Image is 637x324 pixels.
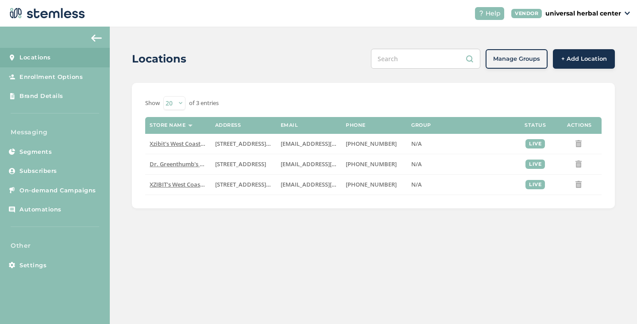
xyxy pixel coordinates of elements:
[145,99,160,108] label: Show
[150,181,206,188] label: XZIBIT's West Coast Cannabis
[281,122,298,128] label: Email
[91,35,102,42] img: icon-arrow-back-accent-c549486e.svg
[215,181,272,188] label: 641 North Sepulveda Boulevard
[19,53,51,62] span: Locations
[593,281,637,324] iframe: Chat Widget
[493,55,540,63] span: Manage Groups
[411,181,509,188] label: N/A
[281,180,377,188] span: [EMAIL_ADDRESS][DOMAIN_NAME]
[346,181,402,188] label: (424) 256-2855
[19,261,46,270] span: Settings
[281,140,377,148] span: [EMAIL_ADDRESS][DOMAIN_NAME]
[486,9,501,18] span: Help
[189,99,219,108] label: of 3 entries
[19,186,96,195] span: On-demand Campaigns
[411,140,509,148] label: N/A
[215,180,311,188] span: [STREET_ADDRESS][PERSON_NAME]
[215,160,272,168] label: 5494 West Centinela Avenue
[150,140,287,148] span: Xzibit's West Coast Cannabis [GEOGRAPHIC_DATA]
[486,49,548,69] button: Manage Groups
[479,11,484,16] img: icon-help-white-03924b79.svg
[150,180,229,188] span: XZIBIT's West Coast Cannabis
[346,160,402,168] label: (310) 560-9428
[525,180,545,189] div: live
[525,122,546,128] label: Status
[150,160,206,168] label: Dr. Greenthumb's LAX
[188,125,193,127] img: icon-sort-1e1d7615.svg
[281,160,377,168] span: [EMAIL_ADDRESS][DOMAIN_NAME]
[19,148,52,156] span: Segments
[371,49,480,69] input: Search
[19,73,83,82] span: Enrollment Options
[346,160,397,168] span: [PHONE_NUMBER]
[561,55,607,63] span: + Add Location
[19,167,57,176] span: Subscribers
[625,12,630,15] img: icon_down-arrow-small-66adaf34.svg
[553,49,615,69] button: + Add Location
[511,9,542,18] div: VENDOR
[346,122,366,128] label: Phone
[281,181,337,188] label: cam@xzibitswcc.com
[411,122,431,128] label: Group
[411,160,509,168] label: N/A
[215,140,272,148] label: 9155 Deering Avenue
[132,51,186,67] h2: Locations
[525,139,545,148] div: live
[215,140,311,148] span: [STREET_ADDRESS][PERSON_NAME]
[281,160,337,168] label: Universalherbalcenter@gmail.com
[557,117,602,134] th: Actions
[150,122,185,128] label: Store name
[346,180,397,188] span: [PHONE_NUMBER]
[19,205,62,214] span: Automations
[281,140,337,148] label: universalherbalcenter@gmail.com
[7,4,85,22] img: logo-dark-0685b13c.svg
[545,9,621,18] p: universal herbal center
[150,140,206,148] label: Xzibit's West Coast Cannabis Chatsworth
[150,160,210,168] span: Dr. Greenthumb's LAX
[215,122,241,128] label: Address
[19,92,63,101] span: Brand Details
[346,140,397,148] span: [PHONE_NUMBER]
[525,160,545,169] div: live
[346,140,402,148] label: (818) 678-9891
[215,160,266,168] span: [STREET_ADDRESS]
